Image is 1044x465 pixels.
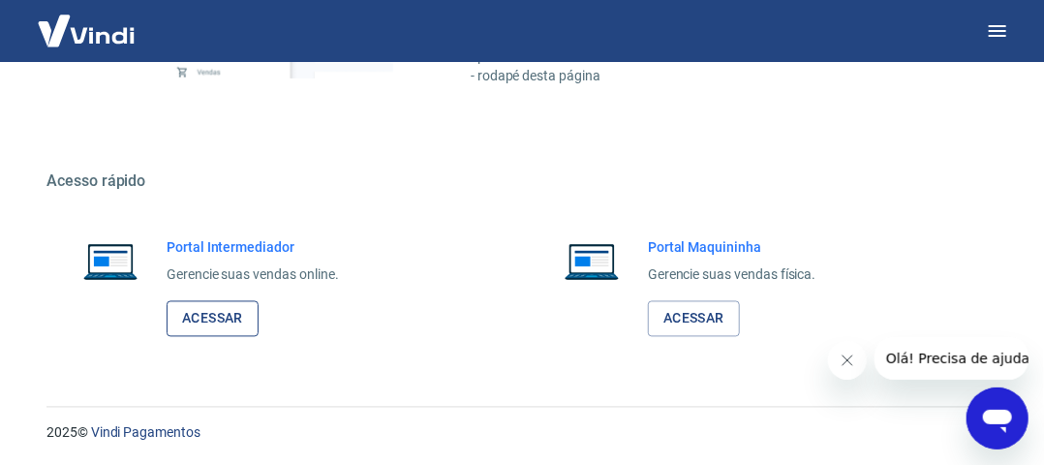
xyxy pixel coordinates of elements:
img: Imagem de um notebook aberto [551,238,632,285]
h5: Acesso rápido [46,172,998,192]
iframe: Mensagem da empresa [875,337,1029,380]
img: Imagem de um notebook aberto [70,238,151,285]
p: - rodapé desta página [471,67,951,87]
h6: Portal Maquininha [648,238,816,258]
a: Acessar [648,301,740,337]
a: Vindi Pagamentos [91,425,200,441]
img: Vindi [23,1,149,60]
span: Olá! Precisa de ajuda? [12,14,163,29]
iframe: Fechar mensagem [828,341,867,380]
p: 2025 © [46,423,998,444]
p: Gerencie suas vendas física. [648,265,816,286]
a: Acessar [167,301,259,337]
iframe: Botão para abrir a janela de mensagens [967,387,1029,449]
h6: Portal Intermediador [167,238,339,258]
p: Gerencie suas vendas online. [167,265,339,286]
